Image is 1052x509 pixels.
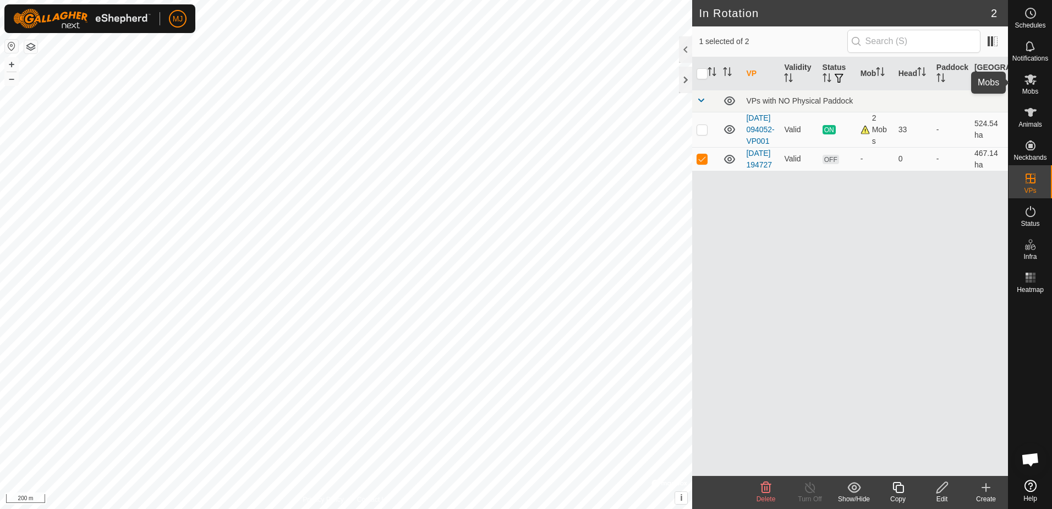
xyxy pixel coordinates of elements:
[823,125,836,134] span: ON
[876,69,885,78] p-sorticon: Activate to sort
[780,147,818,171] td: Valid
[861,153,890,165] div: -
[1024,187,1036,194] span: VPs
[357,495,390,505] a: Contact Us
[1023,495,1037,502] span: Help
[1021,220,1039,227] span: Status
[991,75,1000,84] p-sorticon: Activate to sort
[699,36,847,47] span: 1 selected of 2
[5,72,18,85] button: –
[13,9,151,29] img: Gallagher Logo
[1014,443,1047,476] div: Open chat
[746,149,772,169] a: [DATE] 194727
[5,58,18,71] button: +
[847,30,980,53] input: Search (S)
[832,494,876,504] div: Show/Hide
[920,494,964,504] div: Edit
[932,57,970,90] th: Paddock
[932,112,970,147] td: -
[861,112,890,147] div: 2 Mobs
[746,96,1004,105] div: VPs with NO Physical Paddock
[894,147,932,171] td: 0
[856,57,894,90] th: Mob
[699,7,990,20] h2: In Rotation
[788,494,832,504] div: Turn Off
[818,57,856,90] th: Status
[780,57,818,90] th: Validity
[970,57,1008,90] th: [GEOGRAPHIC_DATA] Area
[970,112,1008,147] td: 524.54 ha
[1009,475,1052,506] a: Help
[1013,154,1046,161] span: Neckbands
[723,69,732,78] p-sorticon: Activate to sort
[1015,22,1045,29] span: Schedules
[746,113,774,145] a: [DATE] 094052-VP001
[1012,55,1048,62] span: Notifications
[1018,121,1042,128] span: Animals
[784,75,793,84] p-sorticon: Activate to sort
[780,112,818,147] td: Valid
[876,494,920,504] div: Copy
[917,69,926,78] p-sorticon: Activate to sort
[24,40,37,53] button: Map Layers
[894,112,932,147] td: 33
[1023,253,1037,260] span: Infra
[5,40,18,53] button: Reset Map
[680,493,682,502] span: i
[1022,88,1038,95] span: Mobs
[964,494,1008,504] div: Create
[303,495,344,505] a: Privacy Policy
[991,5,997,21] span: 2
[675,492,687,504] button: i
[173,13,183,25] span: MJ
[970,147,1008,171] td: 467.14 ha
[708,69,716,78] p-sorticon: Activate to sort
[823,75,831,84] p-sorticon: Activate to sort
[894,57,932,90] th: Head
[936,75,945,84] p-sorticon: Activate to sort
[932,147,970,171] td: -
[742,57,780,90] th: VP
[757,495,776,503] span: Delete
[823,155,839,164] span: OFF
[1017,286,1044,293] span: Heatmap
